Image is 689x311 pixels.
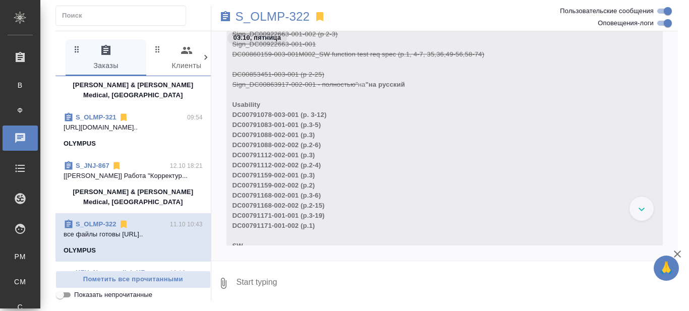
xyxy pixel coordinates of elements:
p: [URL][DOMAIN_NAME].. [64,122,203,133]
p: 03.10, пятница [234,33,281,43]
p: [PERSON_NAME] & [PERSON_NAME] Medical, [GEOGRAPHIC_DATA] [64,80,203,100]
a: S_OLMP-322 [236,12,310,22]
a: Ф [8,100,33,120]
span: Показать непрочитанные [74,290,152,300]
p: 10.10 16:26 [170,268,202,288]
a: В [8,75,33,95]
button: 🙏 [654,256,679,281]
span: Ф [13,105,28,115]
p: OLYMPUS [64,245,96,256]
span: CM [13,277,28,287]
svg: Зажми и перетащи, чтобы поменять порядок вкладок [153,44,162,54]
p: [[PERSON_NAME]] Работа "Корректур... [64,171,203,181]
p: все файлы готовы [URL].. [64,229,203,239]
span: Оповещения-логи [598,18,654,28]
p: 12.10 18:21 [170,161,203,171]
div: S_JNJ-86712.10 18:21[[PERSON_NAME]] Работа "Корректур...[PERSON_NAME] & [PERSON_NAME] Medical, [G... [55,155,211,213]
p: OLYMPUS [64,139,96,149]
p: 11.10 10:43 [170,219,203,229]
span: Пометить все прочитанными [61,274,205,285]
span: В [13,80,28,90]
span: Клиенты [152,44,221,72]
a: KZH_Novonordisk-KZ-434 [76,269,147,286]
a: CM [8,272,33,292]
span: Пользовательские сообщения [560,6,654,16]
div: S_OLMP-32109:54[URL][DOMAIN_NAME]..OLYMPUS [55,106,211,155]
svg: Отписаться [119,112,129,122]
p: 09:54 [187,112,203,122]
span: PM [13,252,28,262]
a: S_OLMP-322 [76,220,117,228]
a: S_OLMP-321 [76,113,117,121]
div: [PERSON_NAME] & [PERSON_NAME] Medical, [GEOGRAPHIC_DATA] [55,48,211,106]
svg: Отписаться [111,161,122,171]
span: Заказы [72,44,140,72]
a: PM [8,246,33,267]
p: [PERSON_NAME] & [PERSON_NAME] Medical, [GEOGRAPHIC_DATA] [64,187,203,207]
span: 🙏 [658,258,675,279]
span: "на русский Usability DC00791078-003-001 (p. 3-12) DC00791083-001-001 (p.3-5) DC00791088-002-001 ... [233,81,491,310]
div: S_OLMP-32211.10 10:43все файлы готовы [URL]..OLYMPUS [55,213,211,262]
a: S_JNJ-867 [76,162,109,169]
input: Поиск [62,9,186,23]
button: Пометить все прочитанными [55,271,211,288]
